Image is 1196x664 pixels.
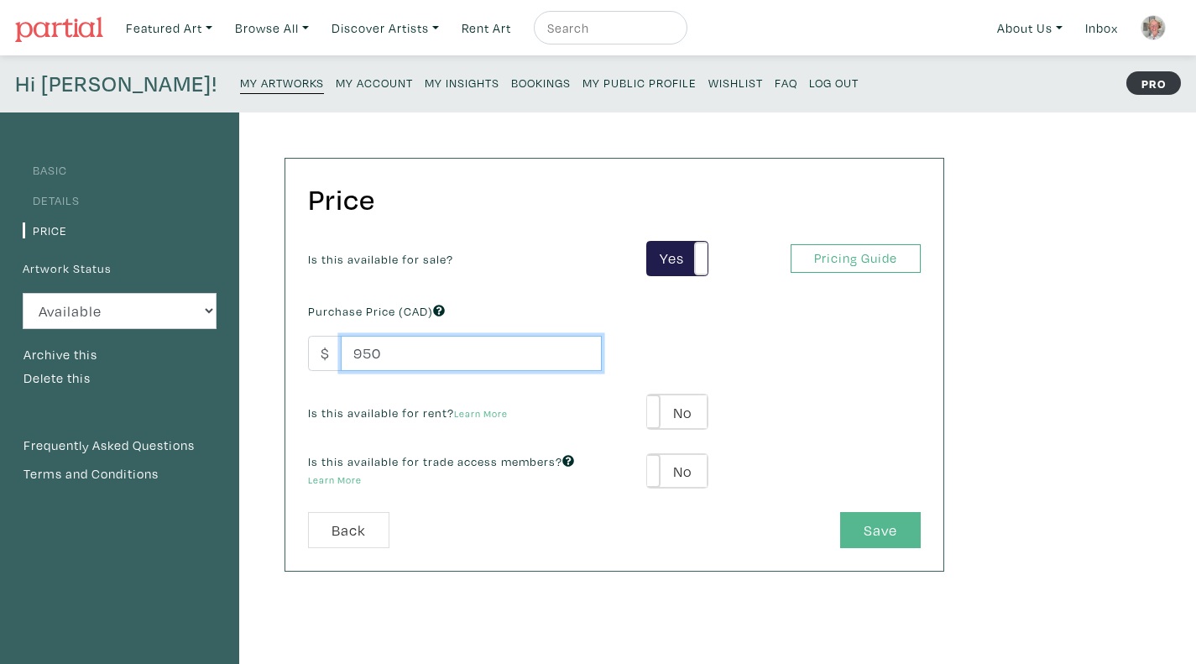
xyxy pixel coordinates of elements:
[425,71,499,93] a: My Insights
[23,192,80,208] a: Details
[454,11,519,45] a: Rent Art
[336,71,413,93] a: My Account
[15,71,217,97] h4: Hi [PERSON_NAME]!
[990,11,1070,45] a: About Us
[308,250,453,269] label: Is this available for sale?
[646,453,708,489] div: YesNo
[308,473,362,486] a: Learn More
[809,75,859,91] small: Log Out
[308,302,445,321] label: Purchase Price (CAD)
[308,336,342,372] span: $
[23,344,98,366] button: Archive this
[647,454,707,489] label: No
[23,435,217,457] a: Frequently Asked Questions
[336,75,413,91] small: My Account
[118,11,220,45] a: Featured Art
[511,71,571,93] a: Bookings
[324,11,447,45] a: Discover Artists
[708,75,763,91] small: Wishlist
[646,394,708,430] div: YesNo
[23,463,217,485] a: Terms and Conditions
[775,75,797,91] small: FAQ
[240,71,324,94] a: My Artworks
[227,11,316,45] a: Browse All
[647,242,707,276] label: Yes
[23,222,67,238] a: Price
[308,512,389,548] a: Back
[308,181,913,217] h2: Price
[1141,15,1166,40] img: phpThumb.php
[240,75,324,91] small: My Artworks
[647,395,707,429] label: No
[23,368,91,390] button: Delete this
[708,71,763,93] a: Wishlist
[308,404,508,422] label: Is this available for rent?
[425,75,499,91] small: My Insights
[23,162,67,178] a: Basic
[582,71,697,93] a: My Public Profile
[1078,11,1125,45] a: Inbox
[308,452,602,489] label: Is this available for trade access members?
[809,71,859,93] a: Log Out
[775,71,797,93] a: FAQ
[791,244,921,274] a: Pricing Guide
[646,241,708,277] div: YesNo
[1126,71,1181,95] strong: PRO
[511,75,571,91] small: Bookings
[582,75,697,91] small: My Public Profile
[454,407,508,420] a: Learn More
[23,259,112,278] label: Artwork Status
[546,18,671,39] input: Search
[840,512,921,548] button: Save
